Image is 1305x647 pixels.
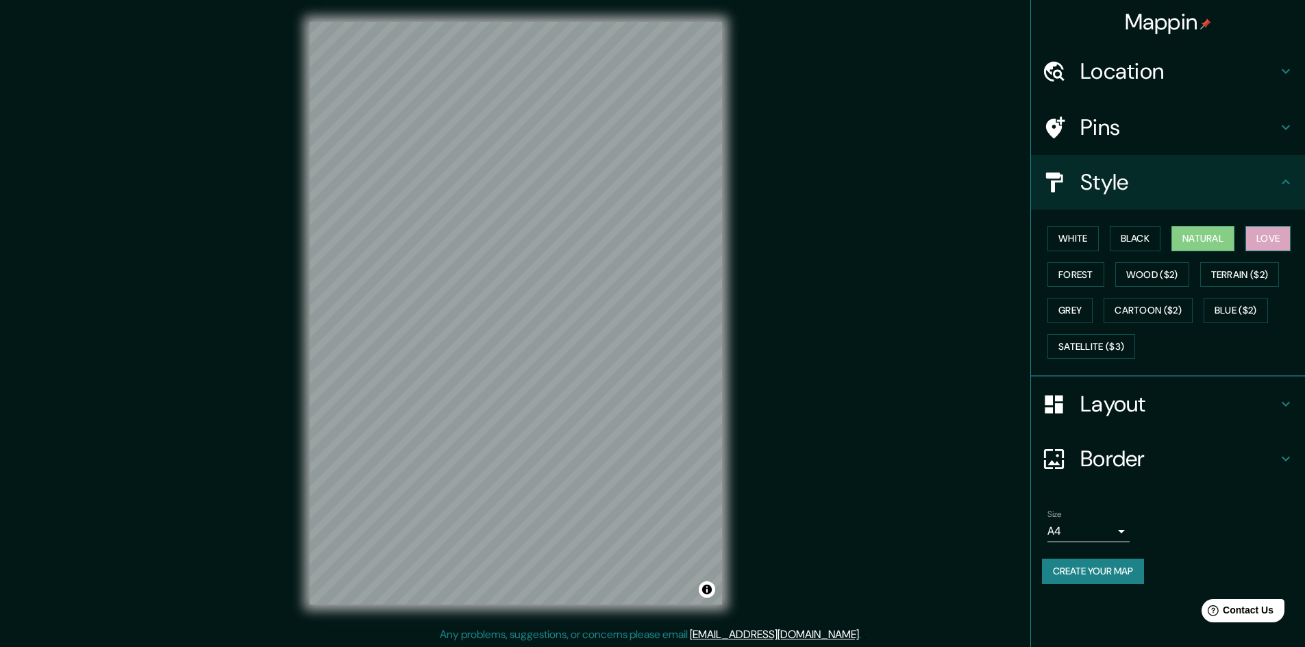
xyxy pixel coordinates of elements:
[1080,445,1278,472] h4: Border
[1080,390,1278,418] h4: Layout
[1047,509,1062,520] label: Size
[1171,226,1234,251] button: Natural
[1104,298,1193,323] button: Cartoon ($2)
[699,581,715,598] button: Toggle attribution
[1080,114,1278,141] h4: Pins
[1080,168,1278,196] h4: Style
[1047,520,1130,542] div: A4
[1110,226,1161,251] button: Black
[690,627,859,642] a: [EMAIL_ADDRESS][DOMAIN_NAME]
[1031,377,1305,431] div: Layout
[1204,298,1268,323] button: Blue ($2)
[1031,100,1305,155] div: Pins
[1125,8,1212,36] h4: Mappin
[1245,226,1291,251] button: Love
[1047,226,1099,251] button: White
[863,626,866,643] div: .
[1031,431,1305,486] div: Border
[1080,58,1278,85] h4: Location
[861,626,863,643] div: .
[1047,262,1104,288] button: Forest
[1042,559,1144,584] button: Create your map
[1031,155,1305,210] div: Style
[310,22,722,605] canvas: Map
[1200,18,1211,29] img: pin-icon.png
[1047,334,1135,359] button: Satellite ($3)
[1115,262,1189,288] button: Wood ($2)
[1047,298,1093,323] button: Grey
[1200,262,1280,288] button: Terrain ($2)
[1031,44,1305,99] div: Location
[1183,594,1290,632] iframe: Help widget launcher
[440,626,861,643] p: Any problems, suggestions, or concerns please email .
